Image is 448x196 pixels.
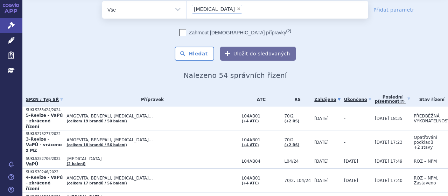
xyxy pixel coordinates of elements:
span: L04AB01 [241,114,281,119]
button: Uložit do sledovaných [220,47,296,61]
a: (celkem 18 brandů / 56 balení) [66,143,127,147]
span: ROZ – NPM [414,159,437,164]
span: × [237,7,241,11]
span: L04AB01 [241,137,281,142]
span: 70/2, L04/24 [284,178,311,183]
p: SUKLS282706/2022 [26,156,63,161]
span: [DATE] [314,159,329,164]
th: RS [281,92,311,107]
span: - [344,140,345,145]
p: SUKLS273277/2022 [26,131,63,136]
strong: 5-Revize - VaPú - zkrácené řízení [26,113,63,129]
th: Přípravek [63,92,238,107]
a: (2 balení) [66,162,85,166]
a: SPZN / Typ SŘ [26,95,63,104]
span: 70/2 [284,137,311,142]
abbr: (?) [399,100,405,104]
span: Opatřování podkladů +2 stavy [414,135,437,150]
span: L04AB04 [241,159,281,164]
span: 70/2 [284,114,311,119]
input: [MEDICAL_DATA] [244,5,248,13]
span: L04AB01 [241,176,281,181]
span: AMGEVITA, BENEPALI, [MEDICAL_DATA]… [66,137,238,142]
span: [DATE] [344,178,358,183]
p: SUKLS283424/2024 [26,108,63,113]
span: AMGEVITA, BENEPALI, [MEDICAL_DATA]… [66,176,238,181]
span: Nalezeno 54 správních řízení [183,71,287,80]
label: Zahrnout [DEMOGRAPHIC_DATA] přípravky [179,29,291,36]
a: (+2 RS) [284,119,299,123]
p: SUKLS30246/2022 [26,170,63,175]
a: (+4 ATC) [241,119,259,123]
strong: 4-Revize - VaPú - zkrácené řízení [26,175,63,191]
abbr: (?) [286,29,291,33]
strong: VaPÚ [26,162,38,167]
span: [MEDICAL_DATA] [66,156,238,161]
span: [DATE] 17:49 [375,159,402,164]
a: Zahájeno [314,95,340,104]
a: Poslednípísemnost(?) [375,92,410,107]
span: [MEDICAL_DATA] [194,7,235,12]
span: L04/24 [284,159,311,164]
span: [DATE] [314,178,329,183]
a: (celkem 17 brandů / 56 balení) [66,181,127,185]
th: ATC [238,92,281,107]
a: (+4 ATC) [241,181,259,185]
span: [DATE] 18:35 [375,116,402,121]
span: - [344,116,345,121]
strong: 3-Revize - VaPÚ - vráceno z MZ [26,137,62,153]
span: [DATE] [314,140,329,145]
a: Přidat parametr [373,6,414,13]
a: Ukončeno [344,95,371,104]
a: (+2 RS) [284,143,299,147]
span: [DATE] 17:23 [375,140,402,145]
a: (+4 ATC) [241,143,259,147]
span: [DATE] 17:40 [375,178,402,183]
button: Hledat [175,47,214,61]
span: [DATE] [314,116,329,121]
span: ROZ – NPM, Zastaveno [414,176,438,185]
span: AMGEVITA, BENEPALI, [MEDICAL_DATA]… [66,114,238,119]
span: [DATE] [344,159,358,164]
a: (celkem 19 brandů / 50 balení) [66,119,127,123]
